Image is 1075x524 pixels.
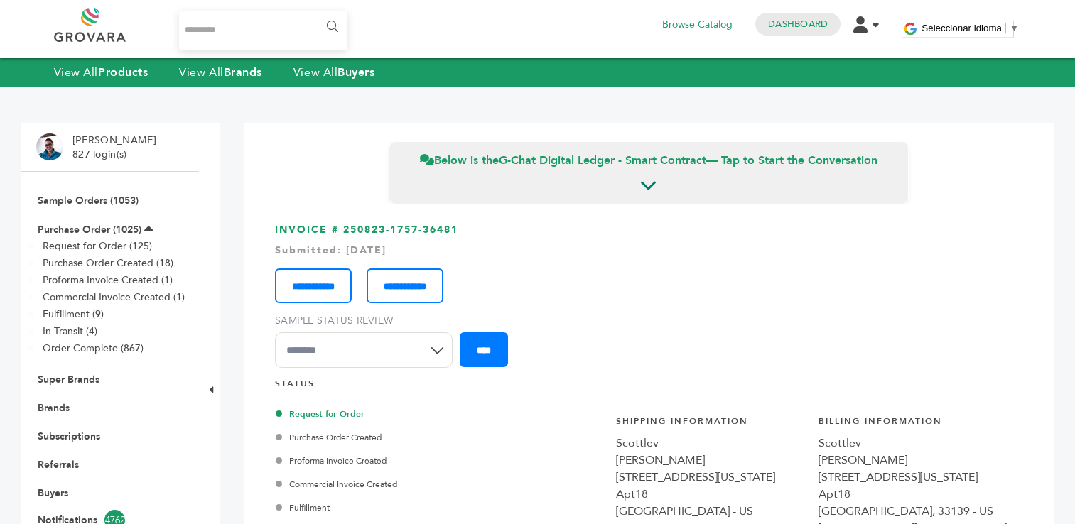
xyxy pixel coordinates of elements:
[38,194,139,207] a: Sample Orders (1053)
[819,469,1007,486] div: [STREET_ADDRESS][US_STATE]
[616,452,804,469] div: [PERSON_NAME]
[43,324,97,338] a: In-Transit (4)
[616,415,804,435] h4: Shipping Information
[922,23,1002,33] span: Seleccionar idioma
[499,153,706,168] strong: G-Chat Digital Ledger - Smart Contract
[38,223,141,236] a: Purchase Order (1025)
[279,431,536,444] div: Purchase Order Created
[819,415,1007,435] h4: Billing Information
[179,11,347,50] input: Search...
[819,486,1007,503] div: Apt18
[43,273,173,287] a: Proforma Invoice Created (1)
[616,469,804,486] div: [STREET_ADDRESS][US_STATE]
[38,401,70,415] a: Brands
[275,314,460,328] label: Sample Status Review
[616,503,804,520] div: [GEOGRAPHIC_DATA] - US
[43,256,173,270] a: Purchase Order Created (18)
[43,342,144,355] a: Order Complete (867)
[662,17,733,33] a: Browse Catalog
[616,435,804,452] div: Scottlev
[616,486,804,503] div: Apt18
[279,478,536,491] div: Commercial Invoice Created
[1010,23,1019,33] span: ▼
[819,435,1007,452] div: Scottlev
[279,501,536,514] div: Fulfillment
[293,65,375,80] a: View AllBuyers
[38,373,99,386] a: Super Brands
[768,18,828,31] a: Dashboard
[279,454,536,467] div: Proforma Invoice Created
[38,486,68,500] a: Buyers
[98,65,148,80] strong: Products
[275,244,1022,258] div: Submitted: [DATE]
[922,23,1019,33] a: Seleccionar idioma​
[38,430,100,443] a: Subscriptions
[43,307,104,321] a: Fulfillment (9)
[819,503,1007,520] div: [GEOGRAPHIC_DATA], 33139 - US
[275,378,1022,397] h4: STATUS
[819,452,1007,469] div: [PERSON_NAME]
[54,65,148,80] a: View AllProducts
[72,133,166,161] li: [PERSON_NAME] - 827 login(s)
[43,290,185,304] a: Commercial Invoice Created (1)
[224,65,262,80] strong: Brands
[420,153,877,168] span: Below is the — Tap to Start the Conversation
[38,458,79,471] a: Referrals
[179,65,262,80] a: View AllBrands
[279,408,536,420] div: Request for Order
[43,239,152,253] a: Request for Order (125)
[337,65,374,80] strong: Buyers
[275,223,1022,378] h3: INVOICE # 250823-1757-36481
